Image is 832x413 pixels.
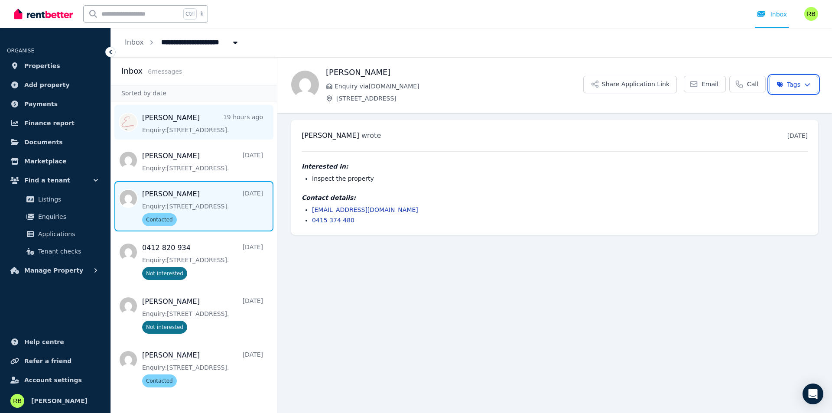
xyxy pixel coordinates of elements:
[24,375,82,385] span: Account settings
[7,172,104,189] button: Find a tenant
[24,118,75,128] span: Finance report
[787,132,808,139] time: [DATE]
[121,65,143,77] h2: Inbox
[804,7,818,21] img: Rachael Brown
[769,76,818,93] button: Tags
[757,10,787,19] div: Inbox
[142,113,263,134] a: [PERSON_NAME]19 hours agoEnquiry:[STREET_ADDRESS].
[183,8,197,20] span: Ctrl
[148,68,182,75] span: 6 message s
[302,193,808,202] h4: Contact details:
[200,10,203,17] span: k
[10,394,24,408] img: Rachael Brown
[24,99,58,109] span: Payments
[7,114,104,132] a: Finance report
[24,80,70,90] span: Add property
[302,162,808,171] h4: Interested in:
[24,337,64,347] span: Help centre
[24,156,66,166] span: Marketplace
[803,384,823,404] div: Open Intercom Messenger
[38,246,97,257] span: Tenant checks
[326,66,583,78] h1: [PERSON_NAME]
[111,85,277,101] div: Sorted by date
[24,356,71,366] span: Refer a friend
[7,333,104,351] a: Help centre
[7,153,104,170] a: Marketplace
[10,243,100,260] a: Tenant checks
[312,217,354,224] a: 0415 374 480
[38,229,97,239] span: Applications
[7,48,34,54] span: ORGANISE
[142,296,263,334] a: [PERSON_NAME][DATE]Enquiry:[STREET_ADDRESS].Not interested
[38,211,97,222] span: Enquiries
[142,151,263,172] a: [PERSON_NAME][DATE]Enquiry:[STREET_ADDRESS].
[7,352,104,370] a: Refer a friend
[729,76,766,92] a: Call
[335,82,583,91] span: Enquiry via [DOMAIN_NAME]
[142,243,263,280] a: 0412 820 934[DATE]Enquiry:[STREET_ADDRESS].Not interested
[583,76,677,93] button: Share Application Link
[10,225,100,243] a: Applications
[7,371,104,389] a: Account settings
[14,7,73,20] img: RentBetter
[125,38,144,46] a: Inbox
[31,396,88,406] span: [PERSON_NAME]
[24,137,63,147] span: Documents
[111,28,253,57] nav: Breadcrumb
[747,80,758,88] span: Call
[38,194,97,205] span: Listings
[361,131,381,140] span: wrote
[142,189,263,226] a: [PERSON_NAME][DATE]Enquiry:[STREET_ADDRESS].Contacted
[336,94,583,103] span: [STREET_ADDRESS]
[7,57,104,75] a: Properties
[24,265,83,276] span: Manage Property
[7,76,104,94] a: Add property
[111,101,277,396] nav: Message list
[142,350,263,387] a: [PERSON_NAME][DATE]Enquiry:[STREET_ADDRESS].Contacted
[10,208,100,225] a: Enquiries
[684,76,726,92] a: Email
[7,133,104,151] a: Documents
[312,206,418,213] a: [EMAIL_ADDRESS][DOMAIN_NAME]
[312,174,808,183] li: Inspect the property
[7,95,104,113] a: Payments
[7,262,104,279] button: Manage Property
[702,80,718,88] span: Email
[24,175,70,185] span: Find a tenant
[10,191,100,208] a: Listings
[777,80,800,89] span: Tags
[302,131,359,140] span: [PERSON_NAME]
[24,61,60,71] span: Properties
[291,71,319,98] img: Lindy Murnane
